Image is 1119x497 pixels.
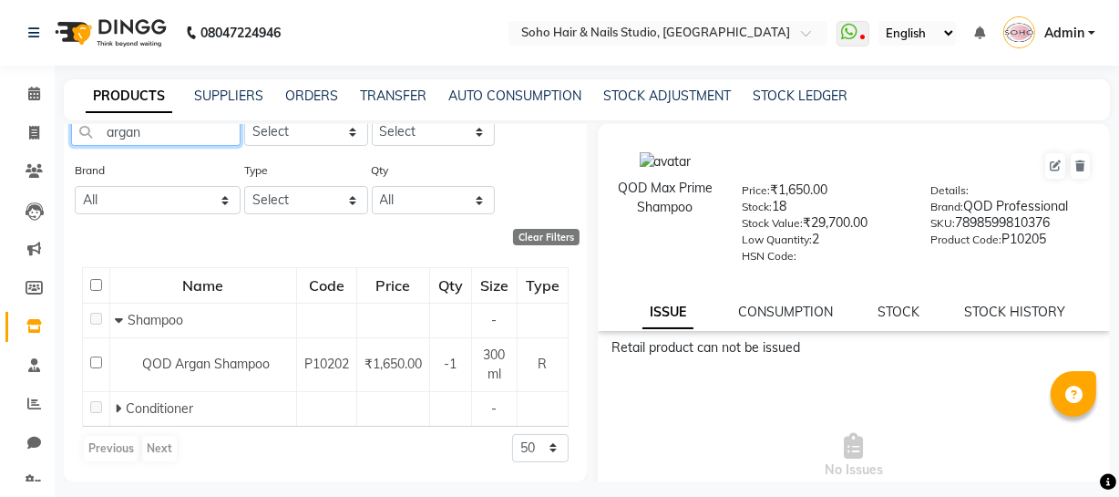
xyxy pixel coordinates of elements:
label: SKU: [930,215,955,232]
div: Code [298,269,355,302]
div: Price [358,269,428,302]
span: 300 ml [484,347,506,382]
div: QOD Professional [930,197,1092,223]
span: Collapse Row [115,312,128,328]
a: ORDERS [285,88,338,104]
b: 08047224946 [200,7,281,58]
span: ₹1,650.00 [364,356,422,372]
div: 7898599810376 [930,213,1092,239]
span: Expand Row [115,400,126,417]
div: 18 [742,197,903,223]
input: Search by product name or code [71,118,241,146]
div: Qty [431,269,470,302]
div: QOD Max Prime Shampoo [616,179,714,217]
div: Clear Filters [513,229,580,245]
span: P10202 [304,356,349,372]
label: Low Quantity: [742,232,812,248]
div: ₹1,650.00 [742,181,903,206]
a: STOCK ADJUSTMENT [603,88,731,104]
label: HSN Code: [742,248,796,264]
div: Size [473,269,516,302]
label: Product Code: [930,232,1001,248]
a: PRODUCTS [86,80,172,113]
a: CONSUMPTION [738,304,833,320]
span: Shampoo [128,312,183,328]
label: Qty [372,162,389,179]
label: Details: [930,182,969,199]
a: STOCK HISTORY [964,304,1065,320]
div: 2 [742,230,903,255]
a: TRANSFER [360,88,426,104]
span: R [539,356,548,372]
img: avatar [640,152,692,171]
div: ₹29,700.00 [742,213,903,239]
div: Retail product can not be issued [611,338,1096,357]
span: - [492,400,498,417]
label: Price: [742,182,770,199]
a: STOCK [878,304,919,320]
img: logo [46,7,171,58]
label: Type [244,162,268,179]
span: -1 [445,356,457,372]
img: Admin [1003,16,1035,48]
span: Conditioner [126,400,193,417]
label: Brand: [930,199,963,215]
a: ISSUE [642,296,693,329]
a: AUTO CONSUMPTION [448,88,581,104]
span: Admin [1044,24,1084,43]
label: Stock Value: [742,215,803,232]
a: STOCK LEDGER [753,88,847,104]
span: - [492,312,498,328]
label: Stock: [742,199,772,215]
div: Type [518,269,567,302]
div: Name [111,269,295,302]
label: Brand [75,162,105,179]
a: SUPPLIERS [194,88,263,104]
span: QOD Argan Shampoo [142,356,270,372]
div: P10205 [930,230,1092,255]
